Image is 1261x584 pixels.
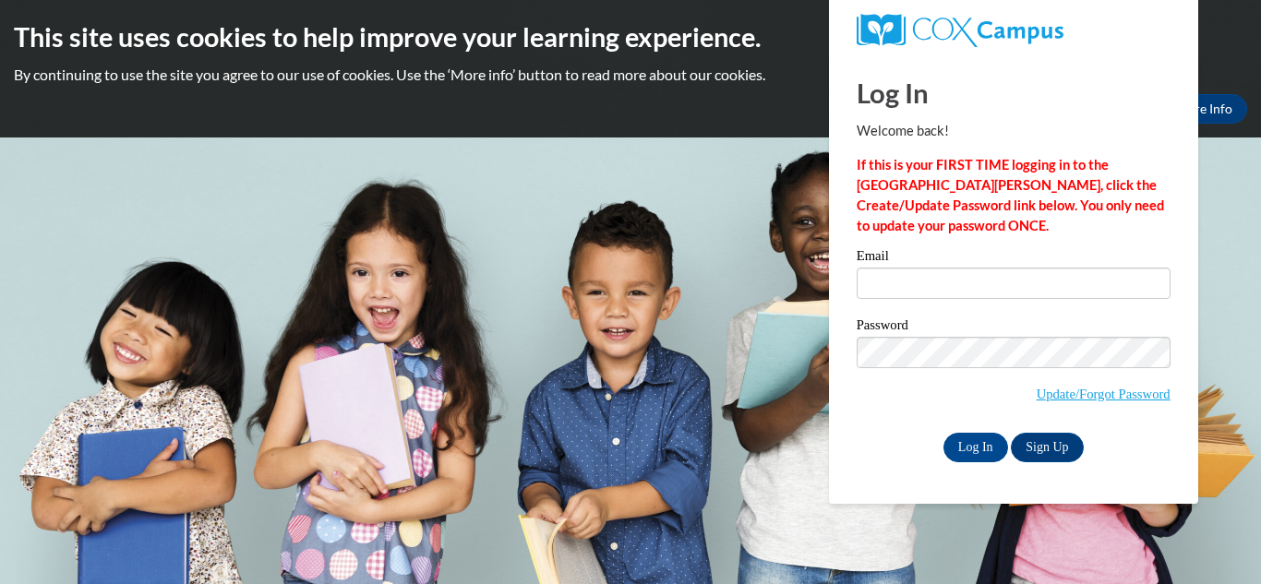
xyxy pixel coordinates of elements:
[14,18,1247,55] h2: This site uses cookies to help improve your learning experience.
[943,433,1008,462] input: Log In
[857,14,1063,47] img: COX Campus
[1011,433,1083,462] a: Sign Up
[857,249,1171,268] label: Email
[1160,94,1247,124] a: More Info
[1037,387,1171,401] a: Update/Forgot Password
[857,318,1171,337] label: Password
[857,14,1171,47] a: COX Campus
[857,157,1164,233] strong: If this is your FIRST TIME logging in to the [GEOGRAPHIC_DATA][PERSON_NAME], click the Create/Upd...
[857,121,1171,141] p: Welcome back!
[857,74,1171,112] h1: Log In
[14,65,1247,85] p: By continuing to use the site you agree to our use of cookies. Use the ‘More info’ button to read...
